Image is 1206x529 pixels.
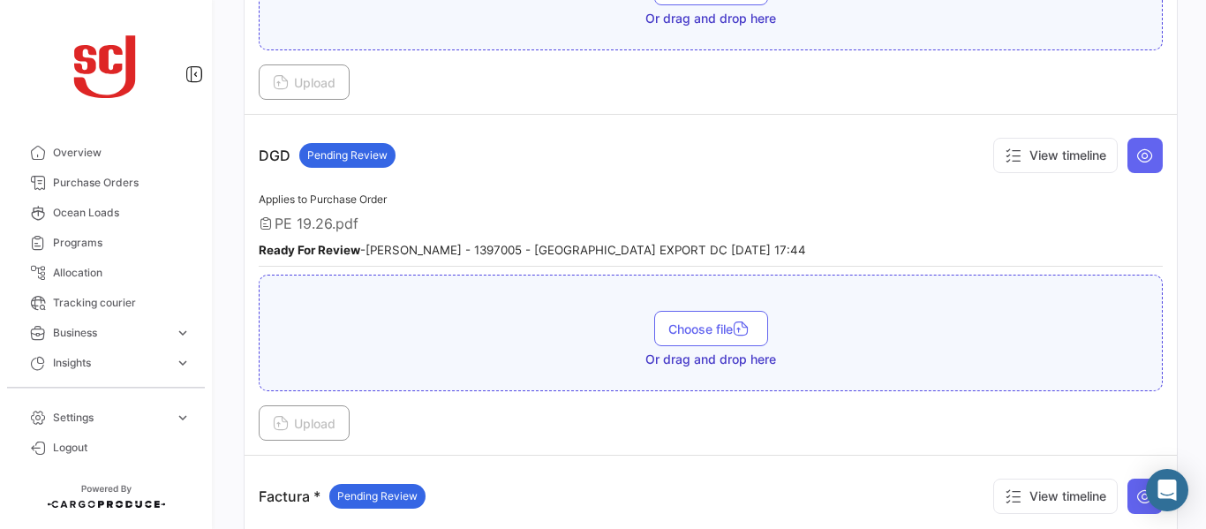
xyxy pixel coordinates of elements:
[259,484,426,509] p: Factura *
[259,243,360,257] b: Ready For Review
[259,143,396,168] p: DGD
[307,147,388,163] span: Pending Review
[53,410,168,426] span: Settings
[53,235,191,251] span: Programs
[53,145,191,161] span: Overview
[53,325,168,341] span: Business
[62,21,150,110] img: scj_logo1.svg
[14,138,198,168] a: Overview
[53,355,168,371] span: Insights
[273,75,335,90] span: Upload
[337,488,418,504] span: Pending Review
[53,265,191,281] span: Allocation
[654,311,768,346] button: Choose file
[14,378,198,408] a: Carbon Footprint
[645,351,776,368] span: Or drag and drop here
[645,10,776,27] span: Or drag and drop here
[175,410,191,426] span: expand_more
[14,228,198,258] a: Programs
[175,355,191,371] span: expand_more
[1146,469,1188,511] div: Abrir Intercom Messenger
[14,198,198,228] a: Ocean Loads
[273,416,335,431] span: Upload
[275,215,358,232] span: PE 19.26.pdf
[259,405,350,441] button: Upload
[259,193,387,206] span: Applies to Purchase Order
[14,288,198,318] a: Tracking courier
[175,325,191,341] span: expand_more
[993,138,1118,173] button: View timeline
[53,295,191,311] span: Tracking courier
[259,64,350,100] button: Upload
[668,321,754,336] span: Choose file
[14,168,198,198] a: Purchase Orders
[53,205,191,221] span: Ocean Loads
[993,479,1118,514] button: View timeline
[14,258,198,288] a: Allocation
[53,440,191,456] span: Logout
[53,175,191,191] span: Purchase Orders
[259,243,806,257] small: - [PERSON_NAME] - 1397005 - [GEOGRAPHIC_DATA] EXPORT DC [DATE] 17:44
